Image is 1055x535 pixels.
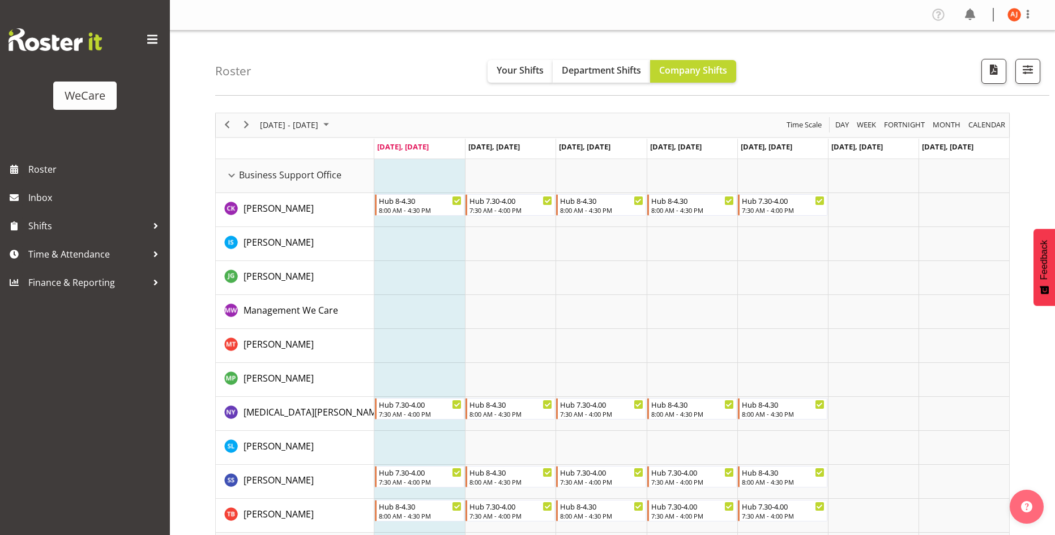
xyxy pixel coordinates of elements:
div: Tyla Boyd"s event - Hub 7.30-4.00 Begin From Tuesday, September 30, 2025 at 7:30:00 AM GMT+13:00 ... [465,500,555,521]
span: Your Shifts [497,64,544,76]
button: Fortnight [882,118,927,132]
div: Hub 7.30-4.00 [469,500,552,512]
div: Hub 8-4.30 [469,399,552,410]
div: Hub 7.30-4.00 [651,466,734,478]
div: 7:30 AM - 4:00 PM [560,409,643,418]
span: Finance & Reporting [28,274,147,291]
span: Month [932,118,962,132]
span: Inbox [28,189,164,206]
td: Janine Grundler resource [216,261,374,295]
span: [PERSON_NAME] [244,270,314,283]
span: [DATE], [DATE] [377,142,429,152]
td: Nikita Yates resource [216,397,374,431]
div: 7:30 AM - 4:00 PM [469,206,552,215]
span: Day [834,118,850,132]
span: Department Shifts [562,64,641,76]
span: [DATE] - [DATE] [259,118,319,132]
div: 8:00 AM - 4:30 PM [469,477,552,486]
td: Savita Savita resource [216,465,374,499]
div: WeCare [65,87,105,104]
div: 7:30 AM - 4:00 PM [651,477,734,486]
div: 7:30 AM - 4:00 PM [379,477,462,486]
button: Download a PDF of the roster according to the set date range. [981,59,1006,84]
div: Hub 7.30-4.00 [742,500,825,512]
a: [PERSON_NAME] [244,507,314,521]
div: Tyla Boyd"s event - Hub 8-4.30 Begin From Wednesday, October 1, 2025 at 8:00:00 AM GMT+13:00 Ends... [556,500,646,521]
div: Chloe Kim"s event - Hub 7.30-4.00 Begin From Friday, October 3, 2025 at 7:30:00 AM GMT+13:00 Ends... [738,194,827,216]
div: Savita Savita"s event - Hub 8-4.30 Begin From Friday, October 3, 2025 at 8:00:00 AM GMT+13:00 End... [738,466,827,487]
div: Hub 8-4.30 [379,500,462,512]
div: Hub 7.30-4.00 [742,195,825,206]
div: Hub 7.30-4.00 [469,195,552,206]
div: Hub 7.30-4.00 [651,500,734,512]
div: 8:00 AM - 4:30 PM [651,409,734,418]
div: Hub 8-4.30 [651,195,734,206]
td: Millie Pumphrey resource [216,363,374,397]
div: Nikita Yates"s event - Hub 7.30-4.00 Begin From Wednesday, October 1, 2025 at 7:30:00 AM GMT+13:0... [556,398,646,420]
a: [PERSON_NAME] [244,202,314,215]
span: Feedback [1039,240,1049,280]
div: Nikita Yates"s event - Hub 8-4.30 Begin From Thursday, October 2, 2025 at 8:00:00 AM GMT+13:00 En... [647,398,737,420]
td: Chloe Kim resource [216,193,374,227]
div: Hub 8-4.30 [651,399,734,410]
td: Isabel Simcox resource [216,227,374,261]
button: Department Shifts [553,60,650,83]
button: Timeline Day [834,118,851,132]
span: Time Scale [785,118,823,132]
td: Tyla Boyd resource [216,499,374,533]
div: Hub 8-4.30 [742,466,825,478]
div: 7:30 AM - 4:00 PM [379,409,462,418]
img: Rosterit website logo [8,28,102,51]
div: 7:30 AM - 4:00 PM [560,477,643,486]
a: Management We Care [244,303,338,317]
div: 8:00 AM - 4:30 PM [469,409,552,418]
span: [DATE], [DATE] [468,142,520,152]
button: Previous [220,118,235,132]
div: 7:30 AM - 4:00 PM [742,511,825,520]
div: Nikita Yates"s event - Hub 7.30-4.00 Begin From Monday, September 29, 2025 at 7:30:00 AM GMT+13:0... [375,398,464,420]
span: Company Shifts [659,64,727,76]
span: calendar [967,118,1006,132]
div: Hub 7.30-4.00 [379,399,462,410]
div: Nikita Yates"s event - Hub 8-4.30 Begin From Friday, October 3, 2025 at 8:00:00 AM GMT+13:00 Ends... [738,398,827,420]
div: Savita Savita"s event - Hub 7.30-4.00 Begin From Wednesday, October 1, 2025 at 7:30:00 AM GMT+13:... [556,466,646,487]
button: Next [239,118,254,132]
img: amy-johannsen10467.jpg [1007,8,1021,22]
div: previous period [217,113,237,137]
h4: Roster [215,65,251,78]
div: Sep 29 - Oct 05, 2025 [256,113,336,137]
div: 7:30 AM - 4:00 PM [742,206,825,215]
a: [MEDICAL_DATA][PERSON_NAME] [244,405,385,419]
div: Hub 8-4.30 [379,195,462,206]
div: 7:30 AM - 4:00 PM [651,511,734,520]
td: Business Support Office resource [216,159,374,193]
span: [DATE], [DATE] [559,142,610,152]
img: help-xxl-2.png [1021,501,1032,512]
button: Filter Shifts [1015,59,1040,84]
div: 8:00 AM - 4:30 PM [560,511,643,520]
button: Feedback - Show survey [1033,229,1055,306]
span: Shifts [28,217,147,234]
button: Company Shifts [650,60,736,83]
span: [DATE], [DATE] [741,142,792,152]
div: Savita Savita"s event - Hub 8-4.30 Begin From Tuesday, September 30, 2025 at 8:00:00 AM GMT+13:00... [465,466,555,487]
span: [DATE], [DATE] [922,142,973,152]
span: [DATE], [DATE] [831,142,883,152]
span: Time & Attendance [28,246,147,263]
a: [PERSON_NAME] [244,371,314,385]
div: 8:00 AM - 4:30 PM [379,511,462,520]
button: Timeline Month [931,118,963,132]
button: Month [967,118,1007,132]
div: Savita Savita"s event - Hub 7.30-4.00 Begin From Monday, September 29, 2025 at 7:30:00 AM GMT+13:... [375,466,464,487]
div: Hub 7.30-4.00 [560,399,643,410]
button: Time Scale [785,118,824,132]
div: Hub 7.30-4.00 [560,466,643,478]
div: Hub 8-4.30 [742,399,825,410]
div: Tyla Boyd"s event - Hub 7.30-4.00 Begin From Friday, October 3, 2025 at 7:30:00 AM GMT+13:00 Ends... [738,500,827,521]
button: Timeline Week [855,118,878,132]
a: [PERSON_NAME] [244,236,314,249]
